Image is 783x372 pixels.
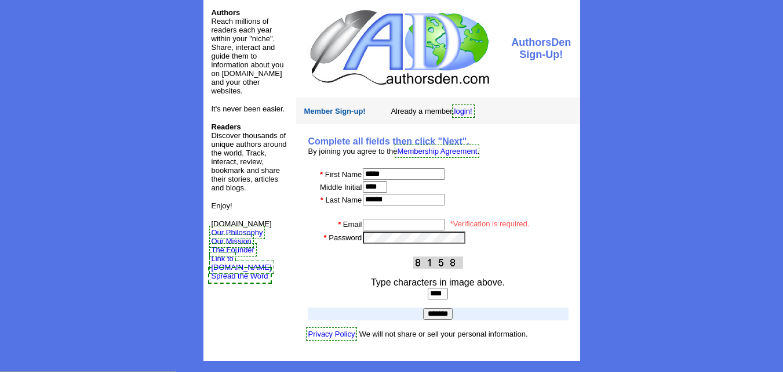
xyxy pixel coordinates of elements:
font: By joining you agree to the . [308,147,480,156]
font: Password [329,233,362,242]
a: Membership Agreement [397,147,477,156]
b: Readers [212,122,241,131]
font: Authors [212,8,241,17]
a: Our Philosophy [212,228,263,237]
font: Enjoy! [212,201,232,210]
img: This Is CAPTCHA Image [413,257,463,269]
img: tab_domain_overview_orange.svg [31,67,41,77]
font: First Name [325,170,362,179]
font: [DOMAIN_NAME] [212,219,272,237]
a: login! [454,107,472,115]
font: Already a member, [391,107,472,115]
img: logo_orange.svg [19,19,28,28]
font: Middle Initial [320,183,362,192]
div: Keywords by Traffic [128,68,195,76]
a: Our Mission [212,237,252,245]
font: AuthorsDen Sign-Up! [511,37,571,60]
b: Complete all fields then click "Next". [308,136,469,146]
a: Privacy Policy [308,330,355,338]
img: logo.jpg [307,8,491,86]
a: Spread the Word [212,270,268,280]
font: It's never been easier. [212,104,285,113]
font: Member Sign-up! [304,107,366,115]
font: Discover thousands of unique authors around the world. Track, interact, review, bookmark and shar... [212,122,287,192]
font: : We will not share or sell your personal information. [308,330,528,338]
img: tab_keywords_by_traffic_grey.svg [115,67,125,77]
div: v 4.0.25 [32,19,57,28]
font: Last Name [325,196,362,204]
a: Link to [DOMAIN_NAME] [212,254,272,272]
img: website_grey.svg [19,30,28,39]
div: Domain: [DOMAIN_NAME] [30,30,128,39]
a: The Founder [212,245,254,254]
font: Email [343,220,362,229]
div: Domain Overview [44,68,104,76]
font: Reach millions of readers each year within your "niche". Share, interact and guide them to inform... [212,17,284,95]
font: Spread the Word [212,272,268,280]
font: Type characters in image above. [371,277,505,287]
font: *Verification is required. [450,219,530,228]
